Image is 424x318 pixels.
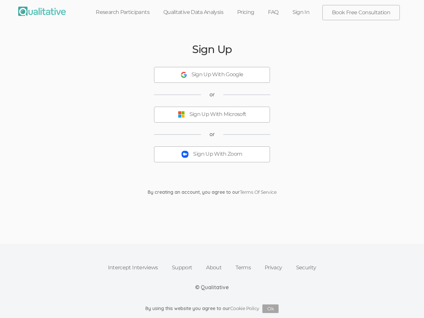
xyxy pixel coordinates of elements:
a: About [199,260,229,275]
span: or [209,131,215,138]
img: Sign Up With Microsoft [178,111,185,118]
img: Sign Up With Google [181,72,187,78]
div: Sign Up With Zoom [193,150,242,158]
a: Intercept Interviews [101,260,165,275]
a: Terms [229,260,258,275]
div: Sign Up With Google [191,71,243,79]
button: Sign Up With Microsoft [154,107,270,123]
a: Research Participants [89,5,156,20]
img: Qualitative [18,7,66,16]
div: Sign Up With Microsoft [189,111,246,118]
a: Sign In [286,5,317,20]
a: Privacy [258,260,289,275]
a: FAQ [261,5,285,20]
a: Book Free Consultation [323,5,399,20]
button: Sign Up With Zoom [154,146,270,162]
a: Pricing [230,5,261,20]
button: Ok [262,304,279,313]
img: Sign Up With Zoom [182,151,188,158]
a: Terms Of Service [240,189,276,195]
a: Security [289,260,323,275]
a: Cookie Policy [230,305,259,311]
div: By creating an account, you agree to our [143,189,281,195]
span: or [209,91,215,98]
div: By using this website you agree to our [145,304,279,313]
h2: Sign Up [192,43,232,55]
div: © Qualitative [195,284,229,291]
a: Support [165,260,199,275]
a: Qualitative Data Analysis [156,5,230,20]
button: Sign Up With Google [154,67,270,83]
